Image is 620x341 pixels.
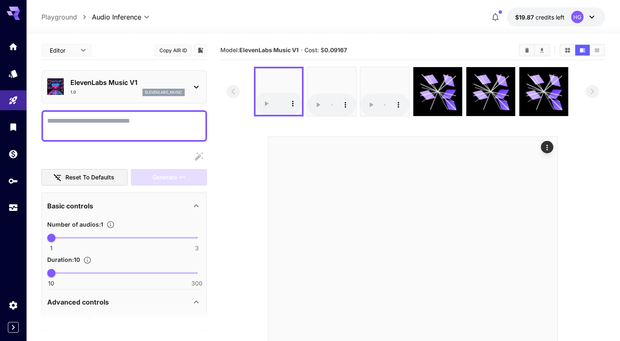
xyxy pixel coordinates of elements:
button: Show media in list view [590,45,604,56]
p: · [301,45,303,55]
button: Clear All [520,45,534,56]
div: Wallet [8,149,18,159]
span: Cost: $ [304,46,347,53]
p: Advanced controls [47,297,109,307]
div: Show media in grid viewShow media in video viewShow media in list view [560,44,605,56]
button: Expand sidebar [8,322,19,333]
span: 1 [50,244,53,252]
div: Actions [541,141,553,153]
button: Reset to defaults [41,169,128,186]
button: Specify the duration of each audio in seconds. [80,256,95,264]
p: 1.0 [70,89,76,95]
span: $19.87 [515,14,536,21]
div: Basic controls [47,196,201,216]
nav: breadcrumb [41,12,92,22]
div: Home [8,41,18,52]
p: ElevenLabs Music V1 [70,77,185,87]
span: credits left [536,14,565,21]
b: ElevenLabs Music V1 [239,46,299,53]
div: HG [571,11,584,23]
div: Usage [8,203,18,213]
div: Settings [8,300,18,310]
button: Copy AIR ID [154,44,192,56]
p: elevenlabs_music [145,89,182,95]
button: $19.86666HG [507,7,605,27]
span: 3 [195,244,199,252]
div: Clear AllDownload All [519,44,550,56]
div: Playground [8,95,18,106]
button: Add to library [197,45,204,55]
button: Download All [535,45,549,56]
span: 300 [191,279,203,288]
span: Number of audios : 1 [47,221,103,228]
p: Basic controls [47,201,93,211]
div: Models [8,68,18,79]
span: Model: [220,46,299,53]
div: API Keys [8,176,18,186]
div: Library [8,122,18,132]
button: Show media in video view [575,45,590,56]
span: Audio Inference [92,12,141,22]
div: Advanced controls [47,292,201,312]
a: Playground [41,12,77,22]
span: Duration : 10 [47,256,80,263]
span: Editor [50,46,75,55]
div: ElevenLabs Music V11.0elevenlabs_music [47,74,201,99]
button: Show media in grid view [560,45,575,56]
span: 10 [48,279,54,288]
div: $19.86666 [515,13,565,22]
button: Specify how many audios to generate in a single request. Each audio generation will be charged se... [103,220,118,229]
b: 0.09167 [324,46,347,53]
